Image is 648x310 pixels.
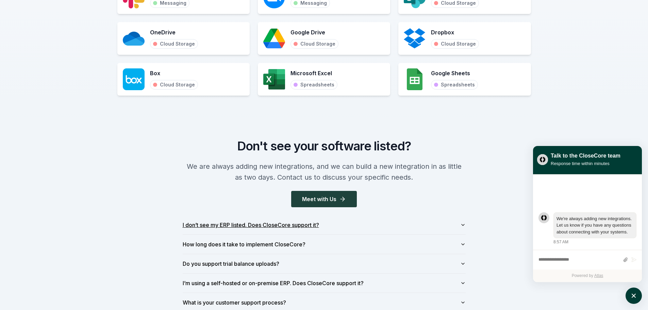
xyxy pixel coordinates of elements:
button: I’m using a self-hosted or on-premise ERP. Does CloseCore support it? [183,274,466,293]
button: How long does it take to implement CloseCore? [183,235,466,254]
div: Friday, August 29, 8:57 AM [553,212,636,245]
div: Response time within minutes [551,160,620,167]
div: Cloud Storage [160,82,195,88]
div: atlas-message-author-avatar [538,212,549,223]
h3: Box [150,69,198,77]
button: Do you support trial balance uploads? [183,254,466,273]
div: Powered by [533,270,642,282]
img: Microsoft Excel logo [263,68,285,90]
div: atlas-message-text [556,215,633,235]
div: Cloud Storage [300,41,335,47]
img: Google Drive logo [263,28,285,49]
div: atlas-ticket [533,175,642,282]
h3: OneDrive [150,28,198,36]
a: Atlas [594,273,603,278]
button: Attach files by clicking or dropping files here [623,257,628,263]
div: Spreadsheets [300,82,334,88]
img: Box logo [123,68,145,90]
img: OneDrive logo [123,28,145,49]
button: Meet with Us [291,191,357,207]
img: yblje5SQxOoZuw2TcITt_icon.png [537,154,548,165]
img: Dropbox logo [404,28,426,49]
h3: Google Drive [290,28,338,36]
p: We are always adding new integrations, and we can build a new integration in as little as two day... [183,161,466,183]
button: atlas-launcher [626,288,642,304]
img: Google Sheets logo [404,68,426,90]
div: Talk to the CloseCore team [551,152,620,160]
h3: Microsoft Excel [290,69,337,77]
button: I don’t see my ERP listed. Does CloseCore support it? [183,215,466,234]
div: atlas-composer [538,254,636,266]
div: Cloud Storage [160,41,195,47]
h2: Don't see your software listed? [183,139,466,153]
h3: Google Sheets [431,69,478,77]
h3: Dropbox [431,28,479,36]
div: atlas-message-bubble [553,212,636,239]
div: Cloud Storage [441,41,476,47]
div: 8:57 AM [553,239,568,245]
div: Spreadsheets [441,82,475,88]
div: atlas-message [538,212,636,245]
div: atlas-window [533,146,642,282]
